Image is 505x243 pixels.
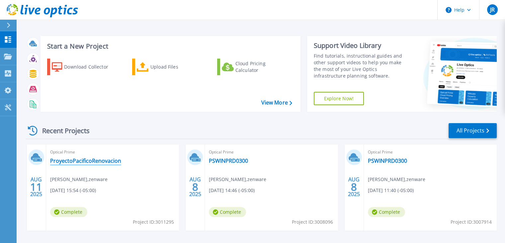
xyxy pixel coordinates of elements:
[449,123,497,138] a: All Projects
[209,207,246,217] span: Complete
[490,7,494,12] span: JR
[26,122,99,139] div: Recent Projects
[209,187,255,194] span: [DATE] 14:46 (-05:00)
[30,184,42,190] span: 11
[235,60,289,74] div: Cloud Pricing Calculator
[368,176,425,183] span: [PERSON_NAME] , zenware
[30,175,42,199] div: AUG 2025
[50,176,108,183] span: [PERSON_NAME] , zenware
[209,157,248,164] a: PSWINPRD0300
[50,157,121,164] a: ProyectoPacificoRenovacion
[292,218,333,226] span: Project ID: 3008096
[217,59,291,75] a: Cloud Pricing Calculator
[209,148,334,156] span: Optical Prime
[150,60,204,74] div: Upload Files
[50,187,96,194] span: [DATE] 15:54 (-05:00)
[133,218,174,226] span: Project ID: 3011295
[368,187,414,194] span: [DATE] 11:40 (-05:00)
[314,41,409,50] div: Support Video Library
[314,53,409,79] div: Find tutorials, instructional guides and other support videos to help you make the most of your L...
[132,59,206,75] a: Upload Files
[192,184,198,190] span: 8
[368,148,493,156] span: Optical Prime
[368,207,405,217] span: Complete
[47,59,121,75] a: Download Collector
[348,175,360,199] div: AUG 2025
[50,207,87,217] span: Complete
[47,43,292,50] h3: Start a New Project
[451,218,492,226] span: Project ID: 3007914
[189,175,202,199] div: AUG 2025
[261,100,292,106] a: View More
[64,60,117,74] div: Download Collector
[368,157,407,164] a: PSWINPRD0300
[209,176,266,183] span: [PERSON_NAME] , zenware
[351,184,357,190] span: 8
[50,148,175,156] span: Optical Prime
[314,92,364,105] a: Explore Now!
